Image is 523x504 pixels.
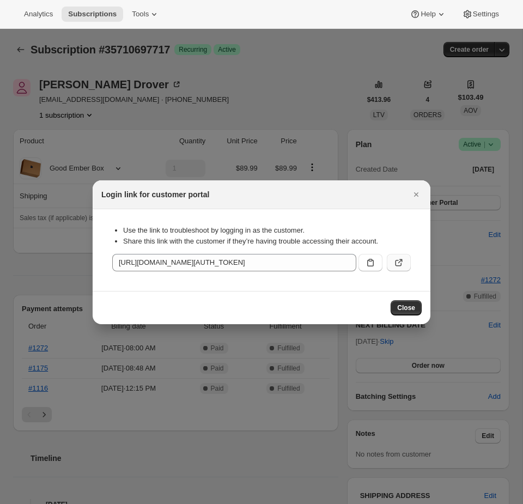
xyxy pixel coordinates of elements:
span: Settings [473,10,499,19]
button: Tools [125,7,166,22]
li: Share this link with the customer if they’re having trouble accessing their account. [123,236,411,247]
button: Close [391,300,422,315]
h2: Login link for customer portal [101,189,209,200]
span: Subscriptions [68,10,117,19]
button: Analytics [17,7,59,22]
li: Use the link to troubleshoot by logging in as the customer. [123,225,411,236]
button: Settings [455,7,506,22]
button: Close [409,187,424,202]
button: Subscriptions [62,7,123,22]
span: Analytics [24,10,53,19]
span: Close [397,303,415,312]
span: Tools [132,10,149,19]
button: Help [403,7,453,22]
span: Help [421,10,435,19]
